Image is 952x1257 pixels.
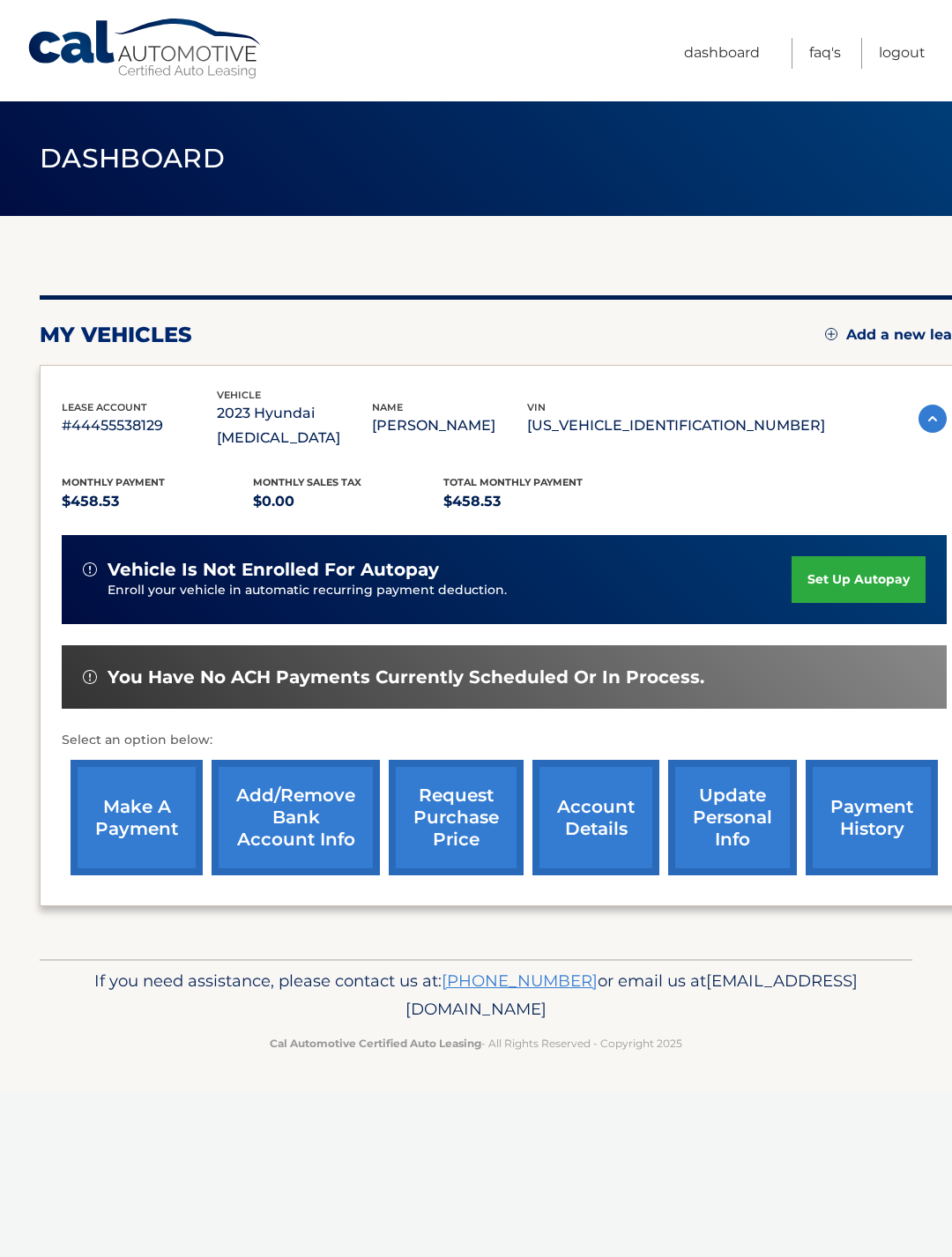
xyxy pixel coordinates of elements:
img: alert-white.svg [83,562,97,576]
span: Total Monthly Payment [443,476,583,488]
a: [PHONE_NUMBER] [442,971,598,991]
p: [PERSON_NAME] [372,413,527,438]
span: Dashboard [40,142,225,175]
a: FAQ's [809,38,841,69]
p: $0.00 [253,489,444,514]
span: Monthly sales Tax [253,476,361,488]
span: lease account [62,401,147,413]
img: alert-white.svg [83,670,97,684]
p: [US_VEHICLE_IDENTIFICATION_NUMBER] [527,413,825,438]
img: add.svg [825,328,837,340]
a: Logout [879,38,926,69]
a: Dashboard [684,38,760,69]
a: Cal Automotive [26,18,264,80]
p: Enroll your vehicle in automatic recurring payment deduction. [108,581,792,600]
span: name [372,401,403,413]
a: make a payment [71,760,203,875]
strong: Cal Automotive Certified Auto Leasing [270,1037,481,1050]
a: request purchase price [389,760,524,875]
span: Monthly Payment [62,476,165,488]
span: vehicle is not enrolled for autopay [108,559,439,581]
span: vin [527,401,546,413]
span: You have no ACH payments currently scheduled or in process. [108,666,704,688]
a: account details [532,760,659,875]
h2: my vehicles [40,322,192,348]
a: set up autopay [792,556,926,603]
p: $458.53 [443,489,635,514]
p: Select an option below: [62,730,947,751]
p: #44455538129 [62,413,217,438]
a: update personal info [668,760,797,875]
a: Add/Remove bank account info [212,760,380,875]
span: [EMAIL_ADDRESS][DOMAIN_NAME] [405,971,858,1019]
p: - All Rights Reserved - Copyright 2025 [66,1034,886,1052]
img: accordion-active.svg [919,405,947,433]
p: $458.53 [62,489,253,514]
p: 2023 Hyundai [MEDICAL_DATA] [217,401,372,450]
p: If you need assistance, please contact us at: or email us at [66,967,886,1023]
a: payment history [806,760,938,875]
span: vehicle [217,389,261,401]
